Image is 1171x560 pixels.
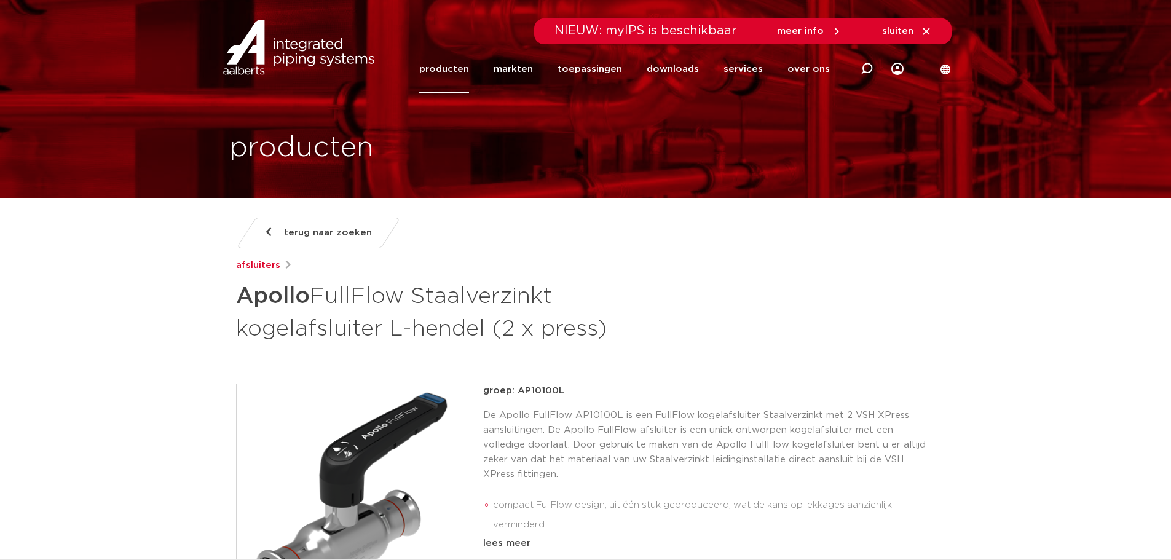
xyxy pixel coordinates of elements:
a: services [723,45,763,93]
a: toepassingen [558,45,622,93]
span: NIEUW: myIPS is beschikbaar [554,25,737,37]
span: sluiten [882,26,913,36]
div: lees meer [483,536,936,551]
span: meer info [777,26,824,36]
a: markten [494,45,533,93]
a: producten [419,45,469,93]
h1: FullFlow Staalverzinkt kogelafsluiter L-hendel (2 x press) [236,278,698,344]
p: De Apollo FullFlow AP10100L is een FullFlow kogelafsluiter Staalverzinkt met 2 VSH XPress aanslui... [483,408,936,482]
li: compact FullFlow design, uit één stuk geproduceerd, wat de kans op lekkages aanzienlijk verminderd [493,495,936,535]
a: over ons [787,45,830,93]
h1: producten [229,128,374,168]
strong: Apollo [236,285,310,307]
span: terug naar zoeken [284,223,372,243]
a: sluiten [882,26,932,37]
a: downloads [647,45,699,93]
a: meer info [777,26,842,37]
nav: Menu [419,45,830,93]
a: terug naar zoeken [235,218,400,248]
a: afsluiters [236,258,280,273]
p: groep: AP10100L [483,384,936,398]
